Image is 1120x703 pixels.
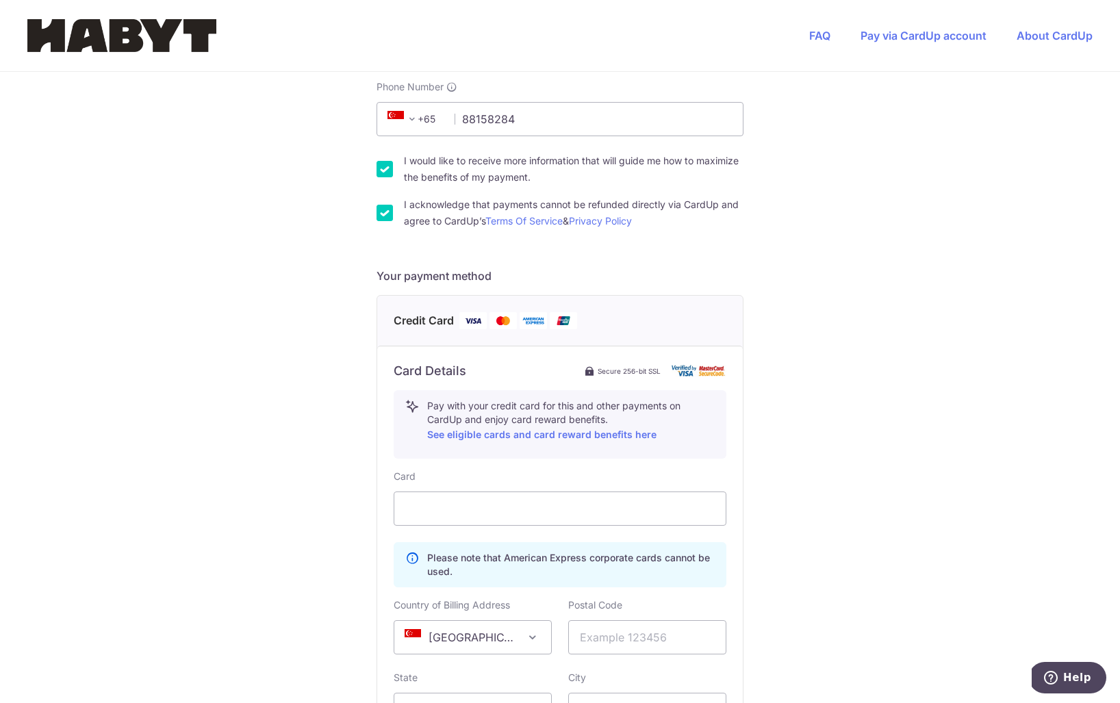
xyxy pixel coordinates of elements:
span: +65 [383,111,445,127]
span: Singapore [394,621,551,654]
label: I acknowledge that payments cannot be refunded directly via CardUp and agree to CardUp’s & [404,196,743,229]
p: Please note that American Express corporate cards cannot be used. [427,551,715,578]
img: card secure [672,365,726,376]
label: State [394,671,418,685]
p: Pay with your credit card for this and other payments on CardUp and enjoy card reward benefits. [427,399,715,443]
label: I would like to receive more information that will guide me how to maximize the benefits of my pa... [404,153,743,186]
h6: Card Details [394,363,466,379]
span: Secure 256-bit SSL [598,366,661,376]
label: City [568,671,586,685]
img: American Express [520,312,547,329]
label: Country of Billing Address [394,598,510,612]
img: Mastercard [489,312,517,329]
img: Visa [459,312,487,329]
label: Card [394,470,416,483]
h5: Your payment method [377,268,743,284]
a: FAQ [809,29,830,42]
a: See eligible cards and card reward benefits here [427,429,657,440]
span: Credit Card [394,312,454,329]
iframe: Secure card payment input frame [405,500,715,517]
a: Terms Of Service [485,215,563,227]
label: Postal Code [568,598,622,612]
img: Union Pay [550,312,577,329]
a: Pay via CardUp account [861,29,987,42]
iframe: Opens a widget where you can find more information [1032,662,1106,696]
span: Phone Number [377,80,444,94]
a: Privacy Policy [569,215,632,227]
input: Example 123456 [568,620,726,654]
span: +65 [387,111,420,127]
span: Singapore [394,620,552,654]
a: About CardUp [1017,29,1093,42]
